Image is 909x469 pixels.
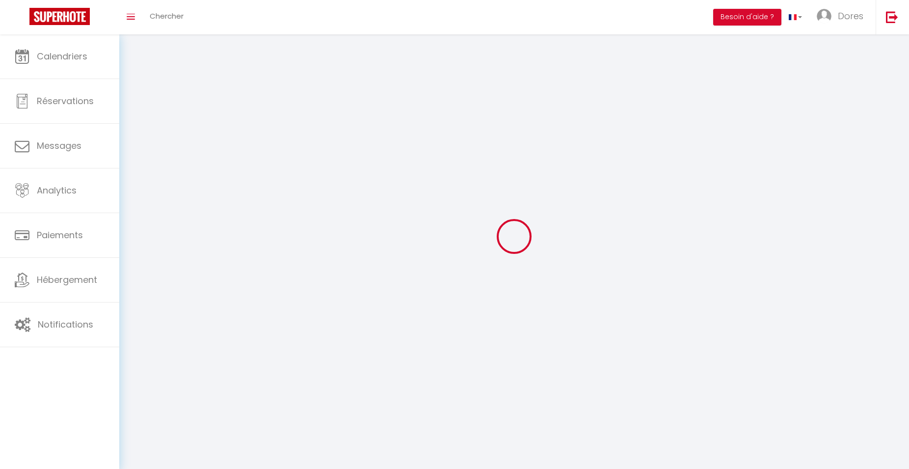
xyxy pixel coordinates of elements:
[29,8,90,25] img: Super Booking
[37,229,83,241] span: Paiements
[838,10,863,22] span: Dores
[37,139,81,152] span: Messages
[886,11,898,23] img: logout
[37,95,94,107] span: Réservations
[38,318,93,331] span: Notifications
[37,184,77,196] span: Analytics
[37,50,87,62] span: Calendriers
[713,9,781,26] button: Besoin d'aide ?
[150,11,184,21] span: Chercher
[817,9,831,24] img: ...
[37,274,97,286] span: Hébergement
